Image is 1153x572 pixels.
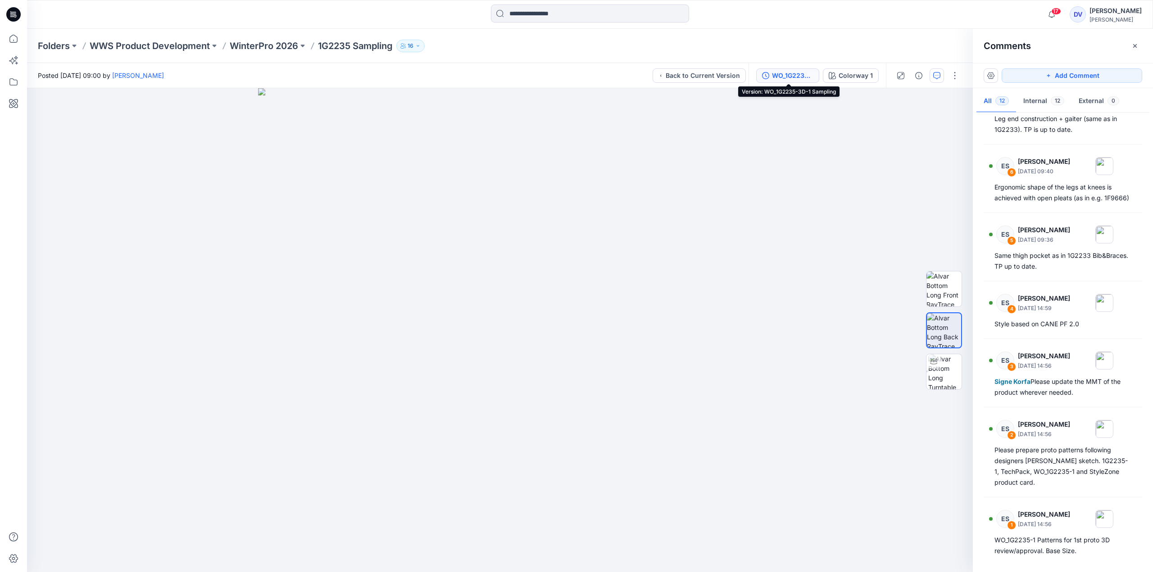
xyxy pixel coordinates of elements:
p: [DATE] 14:56 [1018,361,1070,370]
div: ES [996,510,1014,528]
a: WinterPro 2026 [230,40,298,52]
div: 1 [1007,521,1016,530]
div: Same thigh pocket as in 1G2233 Bib&Braces. TP up to date. [994,250,1131,272]
button: Add Comment [1002,68,1142,83]
div: [PERSON_NAME] [1089,5,1142,16]
img: eyJhbGciOiJIUzI1NiIsImtpZCI6IjAiLCJzbHQiOiJzZXMiLCJ0eXAiOiJKV1QifQ.eyJkYXRhIjp7InR5cGUiOiJzdG9yYW... [258,88,742,572]
div: 6 [1007,168,1016,177]
div: 4 [1007,305,1016,314]
span: 17 [1051,8,1061,15]
a: WWS Product Development [90,40,210,52]
span: Posted [DATE] 09:00 by [38,71,164,80]
div: Please update the MMT of the product wherever needed. [994,376,1131,398]
div: ES [996,294,1014,312]
p: [PERSON_NAME] [1018,419,1070,430]
p: [DATE] 09:36 [1018,235,1070,244]
a: Folders [38,40,70,52]
div: Ergonomic shape of the legs at knees is achieved with open pleats (as in e.g. 1F9666) [994,182,1131,203]
span: 12 [995,96,1009,105]
div: ES [996,351,1014,369]
button: Internal [1016,90,1071,113]
p: [PERSON_NAME] [1018,293,1070,304]
button: WO_1G2235-3D-1 Sampling [756,68,819,83]
p: [DATE] 14:59 [1018,304,1070,313]
div: ES [996,157,1014,175]
button: Back to Current Version [653,68,746,83]
a: [PERSON_NAME] [112,72,164,79]
p: [PERSON_NAME] [1018,351,1070,361]
p: [DATE] 14:56 [1018,430,1070,439]
button: External [1071,90,1126,113]
div: 2 [1007,431,1016,440]
div: WO_1G2235-3D-1 Sampling [772,71,813,81]
button: Colorway 1 [823,68,879,83]
p: [PERSON_NAME] [1018,509,1070,520]
button: Details [912,68,926,83]
span: Signe Korfa [994,378,1030,385]
div: ES [996,225,1014,243]
div: [PERSON_NAME] [1089,16,1142,23]
span: 12 [1051,96,1064,105]
p: [PERSON_NAME] [1018,156,1070,167]
p: [PERSON_NAME] [1018,225,1070,235]
div: WO_1G2235-1 Patterns for 1st proto 3D review/approval. Base Size. [994,535,1131,556]
span: 0 [1108,96,1119,105]
p: 16 [408,41,413,51]
div: Please prepare proto patterns following designers [PERSON_NAME] sketch. 1G2235-1, TechPack, WO_1G... [994,445,1131,488]
button: All [976,90,1016,113]
div: 3 [1007,362,1016,371]
div: Leg end construction + gaiter (same as in 1G2233). TP is up to date. [994,113,1131,135]
p: [DATE] 14:56 [1018,520,1070,529]
img: Alvar Bottom Long Turntable RayTrace [928,354,962,389]
div: ES [996,420,1014,438]
h2: Comments [984,41,1031,51]
div: 5 [1007,236,1016,245]
img: Alvar Bottom Long Front RayTrace [926,271,962,306]
div: DV [1070,6,1086,23]
p: [DATE] 09:40 [1018,167,1070,176]
div: Colorway 1 [839,71,873,81]
img: Alvar Bottom Long Back RayTrace [927,313,961,347]
button: 16 [396,40,425,52]
p: 1G2235 Sampling [318,40,393,52]
div: Style based on CANE PF 2.0 [994,319,1131,329]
